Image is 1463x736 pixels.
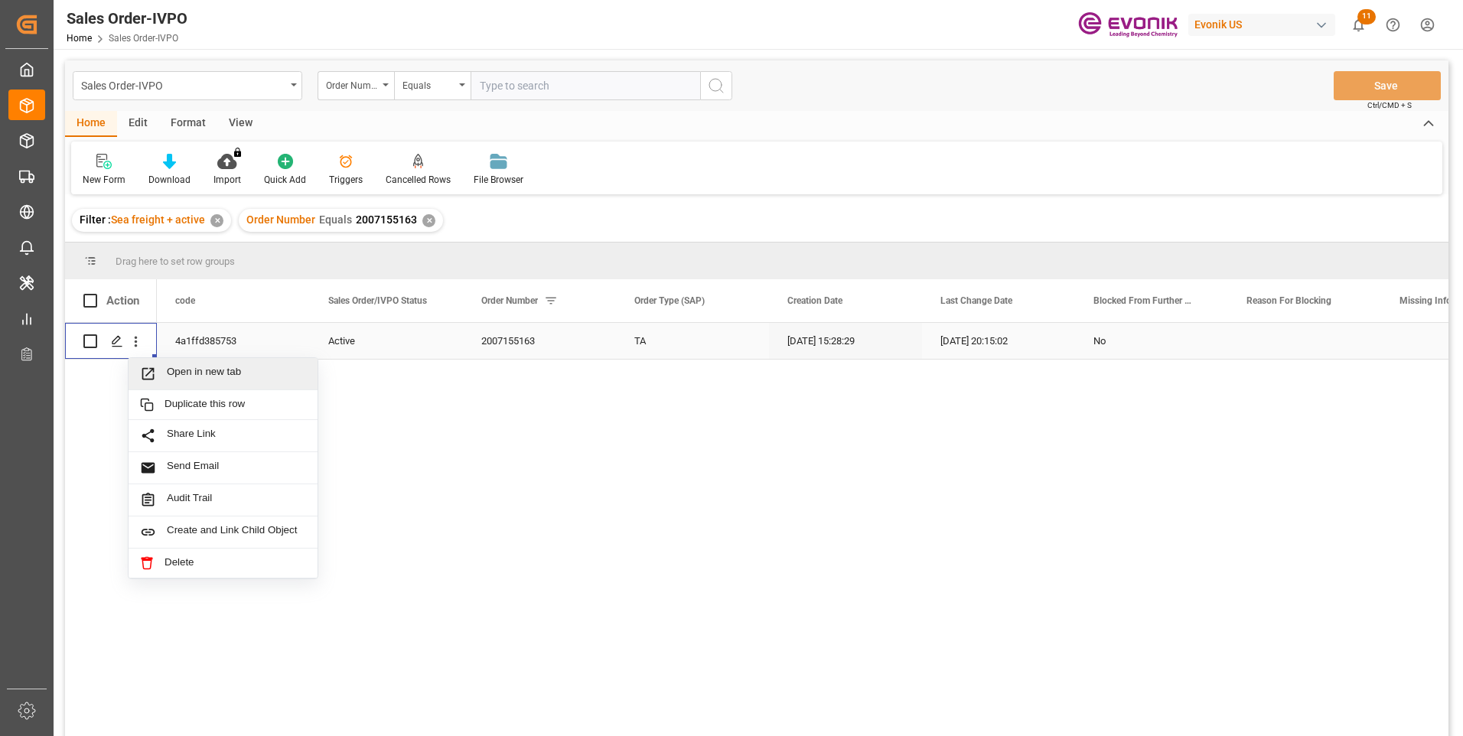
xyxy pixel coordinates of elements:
div: Triggers [329,173,363,187]
div: Evonik US [1188,14,1335,36]
div: Active [328,324,445,359]
div: View [217,111,264,137]
span: Order Type (SAP) [634,295,705,306]
img: Evonik-brand-mark-Deep-Purple-RGB.jpeg_1700498283.jpeg [1078,11,1178,38]
div: Press SPACE to select this row. [65,323,157,360]
div: Sales Order-IVPO [67,7,187,30]
span: code [175,295,195,306]
span: Drag here to set row groups [116,256,235,267]
button: open menu [394,71,471,100]
div: 4a1ffd385753 [157,323,310,359]
button: open menu [318,71,394,100]
button: open menu [73,71,302,100]
div: Download [148,173,191,187]
span: Sea freight + active [111,213,205,226]
div: ✕ [422,214,435,227]
span: Creation Date [787,295,842,306]
div: Action [106,294,139,308]
span: 2007155163 [356,213,417,226]
button: Save [1334,71,1441,100]
span: Blocked From Further Processing [1093,295,1196,306]
div: Cancelled Rows [386,173,451,187]
div: Sales Order-IVPO [81,75,285,94]
button: search button [700,71,732,100]
div: File Browser [474,173,523,187]
button: Help Center [1376,8,1410,42]
div: [DATE] 15:28:29 [769,323,922,359]
div: Quick Add [264,173,306,187]
div: [DATE] 20:15:02 [922,323,1075,359]
span: Reason For Blocking [1246,295,1331,306]
div: 2007155163 [463,323,616,359]
div: Format [159,111,217,137]
div: Edit [117,111,159,137]
input: Type to search [471,71,700,100]
span: Last Change Date [940,295,1012,306]
div: Order Number [326,75,378,93]
span: Order Number [481,295,538,306]
div: New Form [83,173,125,187]
button: Evonik US [1188,10,1341,39]
span: Sales Order/IVPO Status [328,295,427,306]
div: Equals [402,75,455,93]
span: Equals [319,213,352,226]
div: ✕ [210,214,223,227]
div: TA [616,323,769,359]
span: Filter : [80,213,111,226]
div: No [1093,324,1210,359]
button: show 11 new notifications [1341,8,1376,42]
span: Order Number [246,213,315,226]
div: Home [65,111,117,137]
span: 11 [1357,9,1376,24]
span: Ctrl/CMD + S [1367,99,1412,111]
a: Home [67,33,92,44]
